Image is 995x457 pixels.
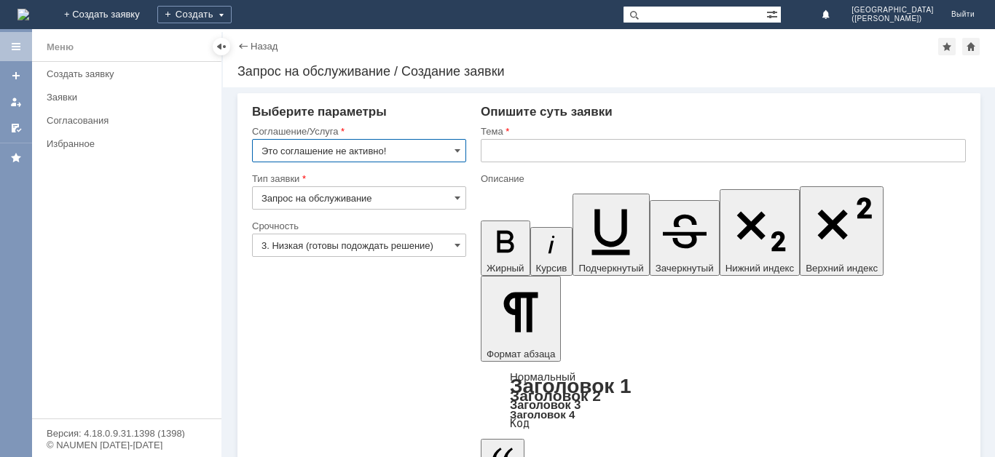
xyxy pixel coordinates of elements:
a: Нормальный [510,370,575,383]
div: Согласования [47,115,213,126]
span: Курсив [536,263,567,274]
a: Заголовок 4 [510,408,575,421]
div: Создать [157,6,232,23]
div: Версия: 4.18.0.9.31.1398 (1398) [47,429,207,438]
a: Назад [251,41,278,52]
button: Формат абзаца [481,276,561,362]
span: Формат абзаца [487,349,555,359]
a: Код [510,417,530,430]
a: Мои согласования [4,116,28,140]
span: Расширенный поиск [766,7,781,20]
div: Формат абзаца [481,372,966,429]
div: Соглашение/Услуга [252,127,463,136]
a: Мои заявки [4,90,28,114]
div: Тип заявки [252,174,463,183]
div: Создать заявку [47,68,213,79]
button: Курсив [530,227,573,276]
span: [GEOGRAPHIC_DATA] [852,6,934,15]
button: Нижний индекс [720,189,801,276]
span: ([PERSON_NAME]) [852,15,934,23]
span: Опишите суть заявки [481,105,613,119]
div: Скрыть меню [213,38,230,55]
img: logo [17,9,29,20]
div: Тема [481,127,963,136]
button: Подчеркнутый [573,194,649,276]
div: © NAUMEN [DATE]-[DATE] [47,440,207,450]
span: Выберите параметры [252,105,387,119]
button: Верхний индекс [800,186,884,276]
a: Создать заявку [4,64,28,87]
a: Перейти на домашнюю страницу [17,9,29,20]
div: Описание [481,174,963,183]
div: Меню [47,39,74,56]
a: Создать заявку [41,63,219,85]
div: Срочность [252,221,463,231]
a: Заявки [41,86,219,108]
a: Заголовок 2 [510,387,601,404]
span: Верхний индекс [806,263,878,274]
div: Запрос на обслуживание / Создание заявки [237,64,980,79]
a: Заголовок 3 [510,398,581,411]
div: Сделать домашней страницей [962,38,980,55]
span: Жирный [487,263,524,274]
a: Заголовок 1 [510,375,632,397]
div: Добавить в избранное [938,38,956,55]
button: Жирный [481,220,530,276]
span: Подчеркнутый [578,263,643,274]
div: Заявки [47,92,213,103]
div: Избранное [47,138,197,149]
span: Нижний индекс [725,263,795,274]
a: Согласования [41,109,219,132]
span: Зачеркнутый [656,263,714,274]
button: Зачеркнутый [650,200,720,276]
